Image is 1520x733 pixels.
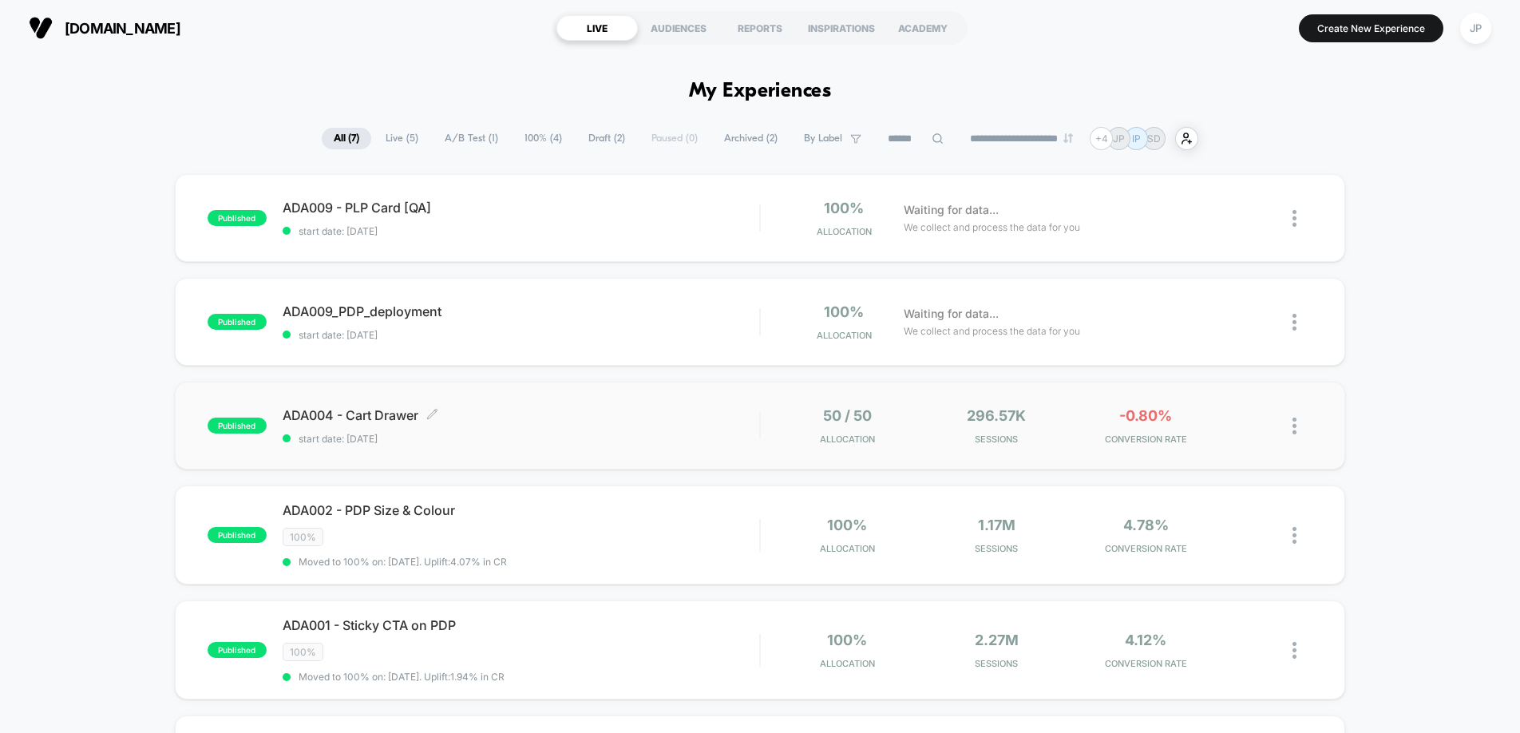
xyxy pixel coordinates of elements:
[1292,642,1296,659] img: close
[1075,434,1217,445] span: CONVERSION RATE
[283,617,759,633] span: ADA001 - Sticky CTA on PDP
[801,15,882,41] div: INSPIRATIONS
[299,556,507,568] span: Moved to 100% on: [DATE] . Uplift: 4.07% in CR
[1292,210,1296,227] img: close
[1090,127,1113,150] div: + 4
[820,543,875,554] span: Allocation
[24,15,185,41] button: [DOMAIN_NAME]
[1460,13,1491,44] div: JP
[283,200,759,216] span: ADA009 - PLP Card [QA]
[283,528,323,546] span: 100%
[804,133,842,145] span: By Label
[283,433,759,445] span: start date: [DATE]
[1299,14,1443,42] button: Create New Experience
[904,323,1080,339] span: We collect and process the data for you
[1147,133,1161,145] p: SD
[1123,517,1169,533] span: 4.78%
[29,16,53,40] img: Visually logo
[712,128,790,149] span: Archived ( 2 )
[283,225,759,237] span: start date: [DATE]
[1292,314,1296,331] img: close
[1455,12,1496,45] button: JP
[926,543,1067,554] span: Sessions
[1292,527,1296,544] img: close
[1125,632,1166,648] span: 4.12%
[283,643,323,661] span: 100%
[1292,418,1296,434] img: close
[65,20,180,37] span: [DOMAIN_NAME]
[827,517,867,533] span: 100%
[1075,543,1217,554] span: CONVERSION RATE
[1063,133,1073,143] img: end
[1113,133,1125,145] p: JP
[824,200,864,216] span: 100%
[283,329,759,341] span: start date: [DATE]
[208,527,267,543] span: published
[904,201,999,219] span: Waiting for data...
[374,128,430,149] span: Live ( 5 )
[1075,658,1217,669] span: CONVERSION RATE
[817,226,872,237] span: Allocation
[975,632,1019,648] span: 2.27M
[827,632,867,648] span: 100%
[689,80,832,103] h1: My Experiences
[904,305,999,323] span: Waiting for data...
[978,517,1015,533] span: 1.17M
[283,407,759,423] span: ADA004 - Cart Drawer
[926,658,1067,669] span: Sessions
[820,658,875,669] span: Allocation
[283,502,759,518] span: ADA002 - PDP Size & Colour
[322,128,371,149] span: All ( 7 )
[820,434,875,445] span: Allocation
[1132,133,1141,145] p: IP
[719,15,801,41] div: REPORTS
[283,303,759,319] span: ADA009_PDP_deployment
[882,15,964,41] div: ACADEMY
[823,407,872,424] span: 50 / 50
[208,314,267,330] span: published
[1119,407,1172,424] span: -0.80%
[208,418,267,434] span: published
[926,434,1067,445] span: Sessions
[208,210,267,226] span: published
[208,642,267,658] span: published
[824,303,864,320] span: 100%
[513,128,574,149] span: 100% ( 4 )
[299,671,505,683] span: Moved to 100% on: [DATE] . Uplift: 1.94% in CR
[904,220,1080,235] span: We collect and process the data for you
[638,15,719,41] div: AUDIENCES
[817,330,872,341] span: Allocation
[967,407,1026,424] span: 296.57k
[576,128,637,149] span: Draft ( 2 )
[433,128,510,149] span: A/B Test ( 1 )
[556,15,638,41] div: LIVE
